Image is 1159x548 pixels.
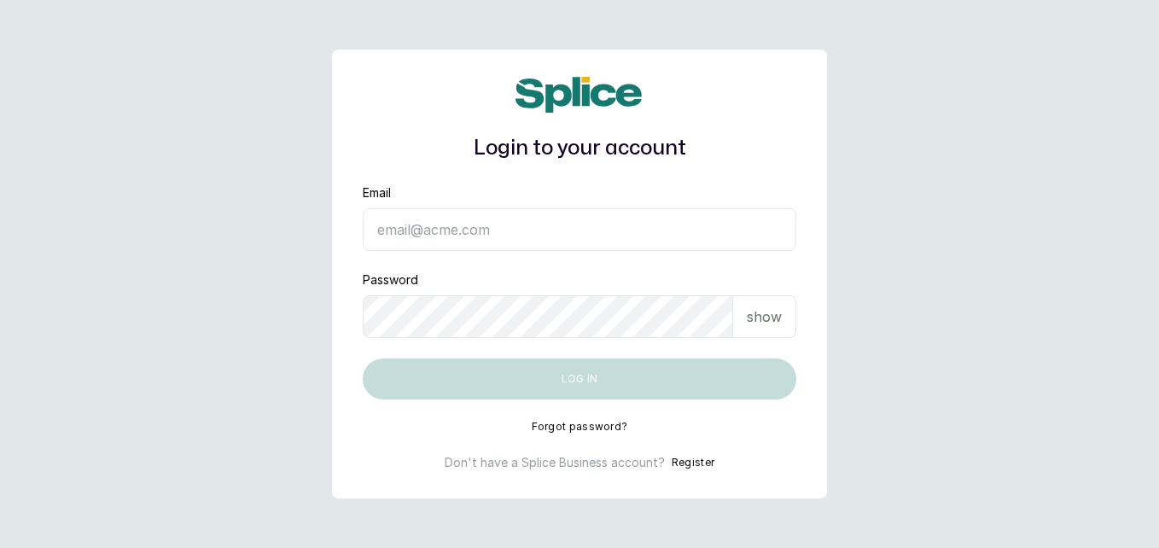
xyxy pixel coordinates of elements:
h1: Login to your account [363,133,796,164]
p: show [747,306,782,327]
label: Email [363,184,391,201]
input: email@acme.com [363,208,796,251]
p: Don't have a Splice Business account? [445,454,665,471]
label: Password [363,271,418,289]
button: Register [672,454,714,471]
button: Forgot password? [532,420,628,434]
button: Log in [363,359,796,399]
